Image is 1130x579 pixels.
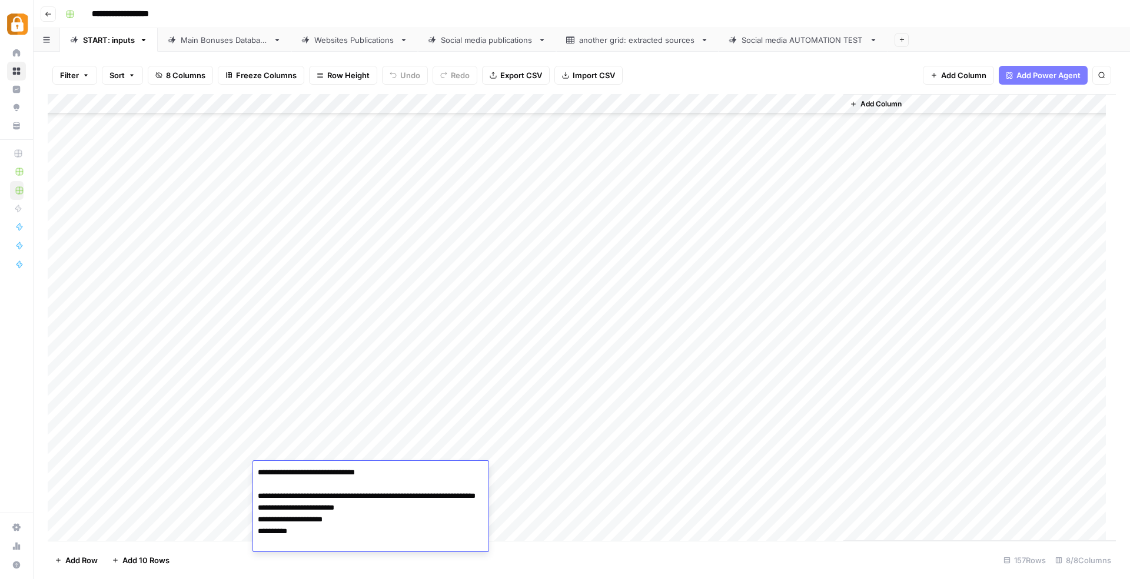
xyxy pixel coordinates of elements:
button: Undo [382,66,428,85]
button: Sort [102,66,143,85]
a: Home [7,43,26,62]
div: 157 Rows [999,551,1051,570]
a: Main Bonuses Database [158,28,291,52]
div: START: inputs [83,34,135,46]
a: Social media publications [418,28,556,52]
div: Social media AUTOMATION TEST [742,34,865,46]
span: 8 Columns [166,69,205,81]
a: Insights [7,80,26,99]
button: Add Power Agent [999,66,1088,85]
a: Websites Publications [291,28,418,52]
button: Add Row [48,551,105,570]
a: another grid: extracted sources [556,28,719,52]
a: Opportunities [7,98,26,117]
button: Export CSV [482,66,550,85]
span: Add Column [941,69,986,81]
img: Adzz Logo [7,14,28,35]
a: START: inputs [60,28,158,52]
a: Browse [7,62,26,81]
button: Help + Support [7,555,26,574]
button: 8 Columns [148,66,213,85]
button: Add 10 Rows [105,551,177,570]
div: Websites Publications [314,34,395,46]
button: Freeze Columns [218,66,304,85]
div: 8/8 Columns [1051,551,1116,570]
span: Redo [451,69,470,81]
div: another grid: extracted sources [579,34,696,46]
div: Social media publications [441,34,533,46]
button: Redo [433,66,477,85]
span: Add Row [65,554,98,566]
span: Import CSV [573,69,615,81]
span: Sort [109,69,125,81]
span: Filter [60,69,79,81]
span: Export CSV [500,69,542,81]
a: Your Data [7,116,26,135]
a: Settings [7,518,26,537]
button: Row Height [309,66,377,85]
span: Add Column [860,99,902,109]
span: Add 10 Rows [122,554,169,566]
a: Social media AUTOMATION TEST [719,28,888,52]
button: Import CSV [554,66,623,85]
div: Main Bonuses Database [181,34,268,46]
button: Add Column [923,66,994,85]
span: Add Power Agent [1016,69,1081,81]
span: Row Height [327,69,370,81]
button: Add Column [845,96,906,112]
button: Workspace: Adzz [7,9,26,39]
span: Freeze Columns [236,69,297,81]
a: Usage [7,537,26,555]
span: Undo [400,69,420,81]
button: Filter [52,66,97,85]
